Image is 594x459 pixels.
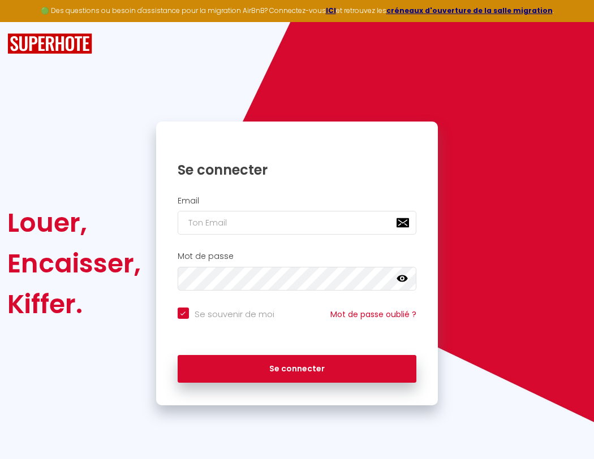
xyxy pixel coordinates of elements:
[326,6,336,15] a: ICI
[178,161,417,179] h1: Se connecter
[7,33,92,54] img: SuperHote logo
[330,309,416,320] a: Mot de passe oublié ?
[7,202,141,243] div: Louer,
[7,243,141,284] div: Encaisser,
[7,284,141,324] div: Kiffer.
[178,196,417,206] h2: Email
[386,6,553,15] a: créneaux d'ouverture de la salle migration
[178,252,417,261] h2: Mot de passe
[178,211,417,235] input: Ton Email
[178,355,417,383] button: Se connecter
